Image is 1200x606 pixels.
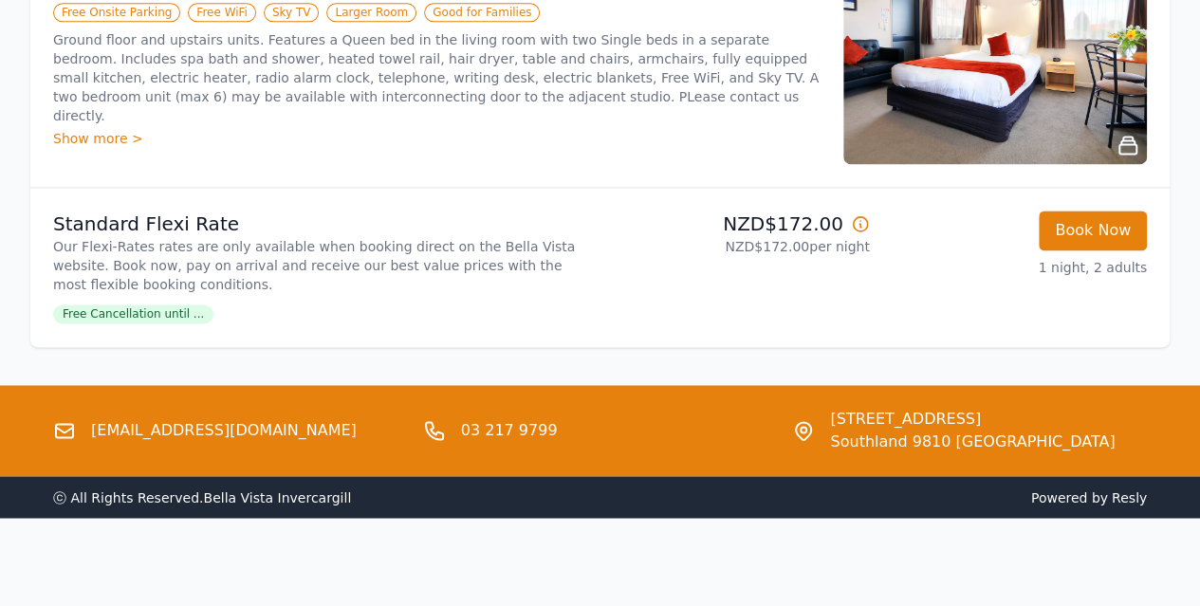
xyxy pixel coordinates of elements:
p: NZD$172.00 per night [608,237,870,256]
a: [EMAIL_ADDRESS][DOMAIN_NAME] [91,419,357,442]
span: Good for Families [424,3,540,22]
p: Standard Flexi Rate [53,211,593,237]
span: [STREET_ADDRESS] [830,408,1115,431]
p: 1 night, 2 adults [885,258,1147,277]
span: Free WiFi [188,3,256,22]
p: NZD$172.00 [608,211,870,237]
span: Larger Room [326,3,416,22]
button: Book Now [1039,211,1147,250]
p: Our Flexi-Rates rates are only available when booking direct on the Bella Vista website. Book now... [53,237,593,294]
span: Sky TV [264,3,320,22]
p: Ground floor and upstairs units. Features a Queen bed in the living room with two Single beds in ... [53,30,821,125]
span: Southland 9810 [GEOGRAPHIC_DATA] [830,431,1115,453]
div: Show more > [53,129,821,148]
span: ⓒ All Rights Reserved. Bella Vista Invercargill [53,489,351,505]
span: Free Onsite Parking [53,3,180,22]
span: Powered by [608,487,1148,506]
span: Free Cancellation until ... [53,304,213,323]
a: 03 217 9799 [461,419,558,442]
a: Resly [1112,489,1147,505]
